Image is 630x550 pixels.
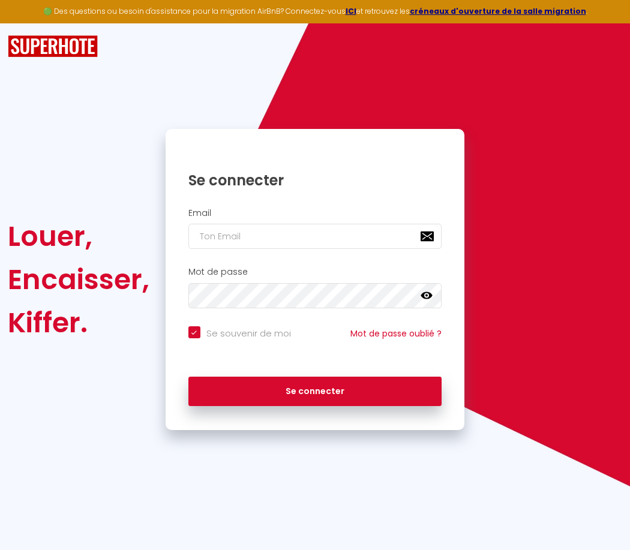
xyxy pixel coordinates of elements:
div: Louer, [8,215,149,258]
h2: Mot de passe [188,267,442,277]
div: Encaisser, [8,258,149,301]
h2: Email [188,208,442,218]
div: Kiffer. [8,301,149,344]
a: ICI [346,6,356,16]
a: créneaux d'ouverture de la salle migration [410,6,586,16]
h1: Se connecter [188,171,442,190]
button: Se connecter [188,377,442,407]
img: SuperHote logo [8,35,98,58]
a: Mot de passe oublié ? [350,327,442,339]
input: Ton Email [188,224,442,249]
